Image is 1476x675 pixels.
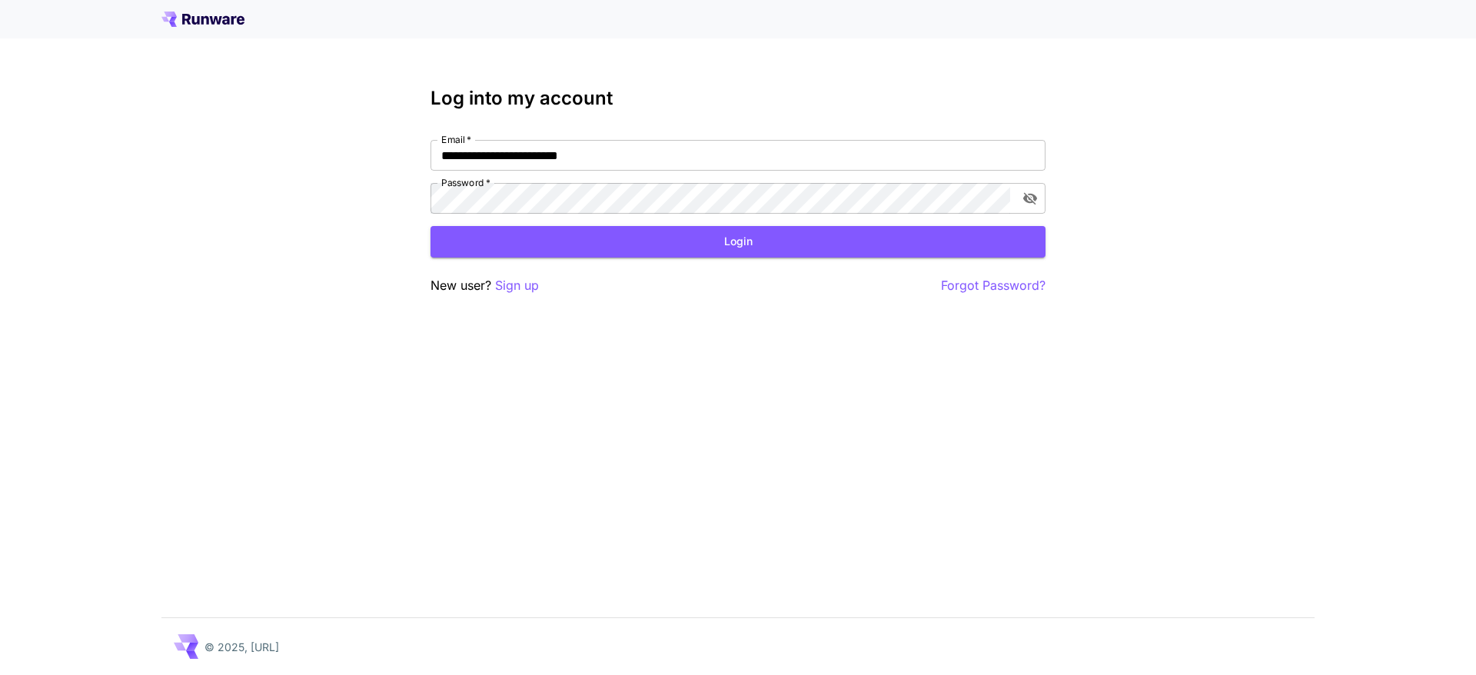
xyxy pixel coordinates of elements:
[441,133,471,146] label: Email
[441,176,490,189] label: Password
[495,276,539,295] button: Sign up
[430,88,1045,109] h3: Log into my account
[430,226,1045,258] button: Login
[1016,185,1044,212] button: toggle password visibility
[430,276,539,295] p: New user?
[941,276,1045,295] button: Forgot Password?
[204,639,279,655] p: © 2025, [URL]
